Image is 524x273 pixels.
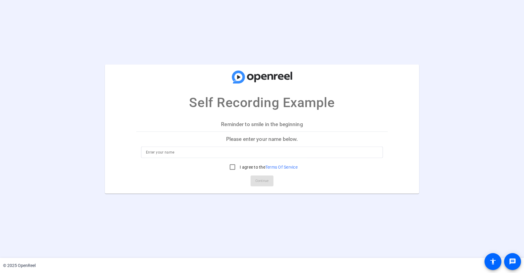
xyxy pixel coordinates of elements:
input: Enter your name [146,149,378,156]
a: Terms Of Service [265,165,298,170]
mat-icon: message [509,258,516,265]
mat-icon: accessibility [489,258,497,265]
img: company-logo [232,70,292,84]
p: Please enter your name below. [136,132,388,146]
p: Reminder to smile in the beginning [136,117,388,132]
p: Self Recording Example [189,93,335,113]
label: I agree to the [238,164,298,170]
div: © 2025 OpenReel [3,262,36,269]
